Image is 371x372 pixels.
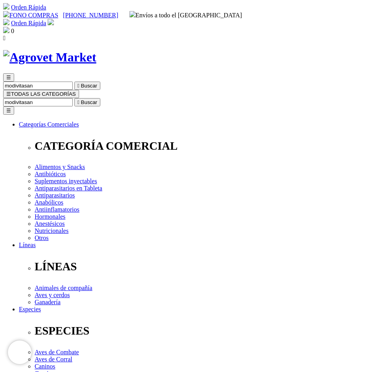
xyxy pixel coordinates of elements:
[3,19,9,25] img: shopping-cart.svg
[11,4,46,11] a: Orden Rápida
[74,98,100,106] button:  Buscar
[8,340,31,364] iframe: Brevo live chat
[3,82,73,90] input: Buscar
[3,27,9,33] img: shopping-bag.svg
[19,121,79,128] a: Categorías Comerciales
[35,139,368,153] p: CATEGORÍA COMERCIAL
[48,19,54,25] img: user.svg
[35,220,65,227] a: Anestésicos
[35,185,102,192] a: Antiparasitarios en Tableta
[35,234,49,241] a: Otros
[35,192,75,199] a: Antiparasitarios
[3,3,9,9] img: shopping-cart.svg
[35,285,92,291] a: Animales de compañía
[3,73,14,82] button: ☰
[19,306,41,312] a: Especies
[129,11,136,17] img: delivery-truck.svg
[35,206,79,213] a: Antiinflamatorios
[3,90,79,98] button: ☰TODAS LAS CATEGORÍAS
[6,74,11,80] span: ☰
[129,12,242,19] span: Envíos a todo el [GEOGRAPHIC_DATA]
[35,227,68,234] a: Nutricionales
[3,106,14,115] button: ☰
[35,324,368,337] p: ESPECIES
[35,356,72,363] a: Aves de Corral
[35,164,85,170] a: Alimentos y Snacks
[63,12,118,19] a: [PHONE_NUMBER]
[6,91,11,97] span: ☰
[35,292,70,298] a: Aves y cerdos
[3,12,58,19] a: FONO COMPRAS
[78,83,79,89] i: 
[3,11,9,17] img: phone.svg
[48,20,54,26] a: Acceda a su cuenta de cliente
[35,299,61,305] a: Ganadería
[81,99,97,105] span: Buscar
[19,242,36,248] a: Líneas
[35,349,79,355] a: Aves de Combate
[3,50,96,65] img: Agrovet Market
[11,28,14,34] span: 0
[35,213,65,220] a: Hormonales
[81,83,97,89] span: Buscar
[11,20,46,26] a: Orden Rápida
[35,260,368,273] p: LÍNEAS
[35,199,63,206] a: Anabólicos
[35,171,66,177] a: Antibióticos
[74,82,100,90] button:  Buscar
[3,98,73,106] input: Buscar
[35,363,55,370] a: Caninos
[35,178,97,184] a: Suplementos inyectables
[3,35,6,41] i: 
[78,99,79,105] i: 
